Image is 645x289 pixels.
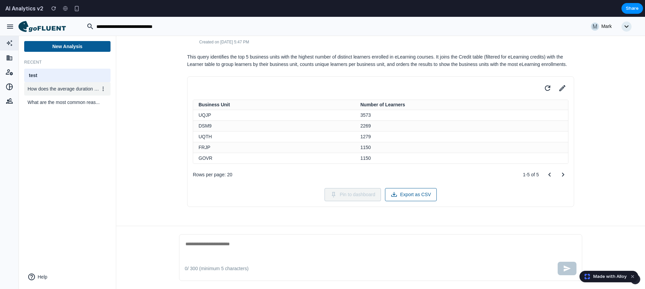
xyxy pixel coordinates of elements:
span: Share [626,5,639,12]
span: Made with Alloy [593,273,627,280]
button: Share [621,3,643,14]
a: Made with Alloy [580,273,627,280]
button: Dismiss watermark [629,273,637,281]
h2: AI Analytics v2 [3,4,43,12]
